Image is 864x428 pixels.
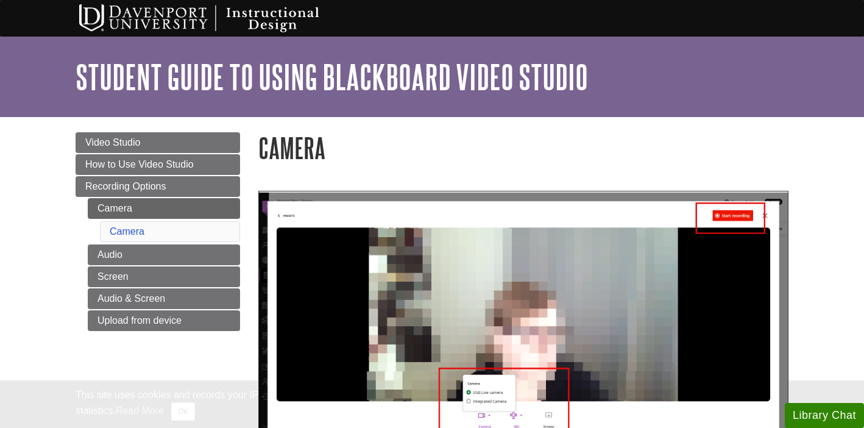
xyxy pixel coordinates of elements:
[116,405,164,416] a: Read More
[88,244,240,265] a: Audio
[88,198,240,219] a: Camera
[76,154,240,175] a: How to Use Video Studio
[76,176,240,197] a: Recording Options
[88,310,240,331] a: Upload from device
[76,388,788,421] div: This site uses cookies and records your IP address for usage statistics. Additionally, we use Goo...
[76,132,240,153] a: Video Studio
[76,58,588,96] a: Student Guide to Using Blackboard Video Studio
[785,403,864,428] button: Library Chat
[88,288,240,309] a: Audio & Screen
[88,266,240,287] a: Screen
[85,137,140,148] span: Video Studio
[69,3,362,34] img: Davenport University Instructional Design
[76,132,240,331] div: Guide Page Menu
[85,181,166,191] span: Recording Options
[85,159,194,169] span: How to Use Video Studio
[110,226,144,237] a: Camera
[171,402,195,421] button: Close
[258,132,788,163] h1: Camera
